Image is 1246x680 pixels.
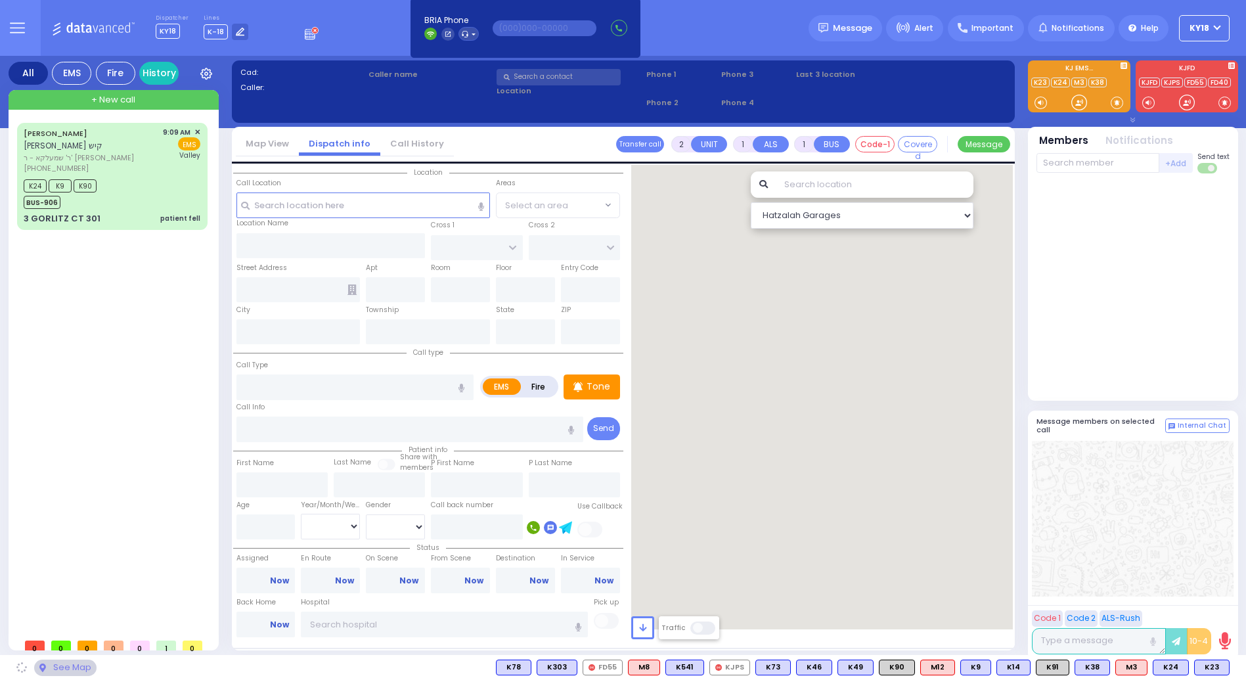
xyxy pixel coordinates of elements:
span: K-18 [204,24,228,39]
a: Now [270,619,289,631]
label: Cross 2 [529,220,555,231]
span: 0 [78,641,97,650]
input: Search location here [236,193,491,217]
span: K9 [49,179,72,193]
label: EMS [483,378,521,395]
label: Gender [366,500,391,510]
div: BLS [537,660,577,675]
label: Call Type [236,360,268,371]
div: ALS KJ [628,660,660,675]
label: Back Home [236,597,296,608]
a: Now [270,575,289,587]
div: K73 [755,660,791,675]
div: K46 [796,660,832,675]
button: BUS [814,136,850,152]
span: 0 [25,641,45,650]
div: ALS [920,660,955,675]
div: K91 [1036,660,1069,675]
img: comment-alt.png [1168,423,1175,430]
label: P Last Name [529,458,572,468]
div: K38 [1075,660,1110,675]
button: Notifications [1105,133,1173,148]
div: BLS [796,660,832,675]
label: Dispatcher [156,14,189,22]
label: P First Name [431,458,474,468]
span: Call type [407,348,450,357]
img: Logo [52,20,139,36]
span: KY18 [1190,22,1209,34]
button: Send [587,417,620,440]
label: Assigned [236,553,296,564]
div: BLS [496,660,531,675]
span: 0 [51,641,71,650]
span: KY18 [156,24,180,39]
a: KJPS [1161,78,1183,87]
label: Street Address [236,263,287,273]
label: Call Location [236,178,281,189]
button: Transfer call [616,136,664,152]
div: K9 [960,660,991,675]
label: Hospital [301,597,330,608]
label: KJFD [1136,65,1238,74]
label: Caller: [240,82,365,93]
span: Location [407,168,449,177]
a: KJFD [1139,78,1160,87]
label: KJ EMS... [1028,65,1130,74]
input: Search location [776,171,973,198]
button: Code 1 [1032,610,1063,627]
a: Now [335,575,354,587]
span: Status [410,543,446,553]
label: Caller name [368,69,493,80]
div: patient fell [160,214,200,223]
div: K78 [496,660,531,675]
span: 0 [183,641,202,650]
span: 1 [156,641,176,650]
div: K541 [665,660,704,675]
span: members [400,463,434,472]
span: K24 [24,179,47,193]
label: Use Callback [577,501,623,512]
small: Share with [400,452,437,462]
button: KY18 [1179,15,1230,41]
label: ZIP [561,305,571,315]
span: [PHONE_NUMBER] [24,163,89,173]
input: (000)000-00000 [493,20,596,36]
label: Last 3 location [796,69,901,80]
button: Members [1039,133,1088,148]
a: K38 [1088,78,1107,87]
div: All [9,62,48,85]
button: Message [958,136,1010,152]
span: ר' שמעלקא - ר' [PERSON_NAME] [24,152,158,164]
span: Other building occupants [347,284,357,295]
img: red-radio-icon.svg [589,664,595,671]
a: Now [594,575,613,587]
label: Destination [496,553,555,564]
span: 9:09 AM [163,127,190,137]
span: ✕ [194,127,200,138]
span: 0 [130,641,150,650]
div: BLS [1194,660,1230,675]
label: Areas [496,178,516,189]
label: State [496,305,514,315]
div: BLS [1153,660,1189,675]
span: + New call [91,93,135,106]
label: Last Name [334,457,371,468]
a: FD55 [1184,78,1207,87]
div: M8 [628,660,660,675]
label: Call Info [236,402,265,413]
label: In Service [561,553,620,564]
input: Search a contact [497,69,621,85]
label: Township [366,305,399,315]
button: Internal Chat [1165,419,1230,433]
span: 0 [104,641,123,650]
div: See map [34,660,96,676]
span: Phone 2 [646,97,717,108]
a: Now [529,575,548,587]
div: K90 [879,660,915,675]
button: ALS [753,136,789,152]
label: En Route [301,553,360,564]
div: Year/Month/Week/Day [301,500,360,510]
label: On Scene [366,553,425,564]
h5: Message members on selected call [1036,417,1165,434]
label: Location [497,85,642,97]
